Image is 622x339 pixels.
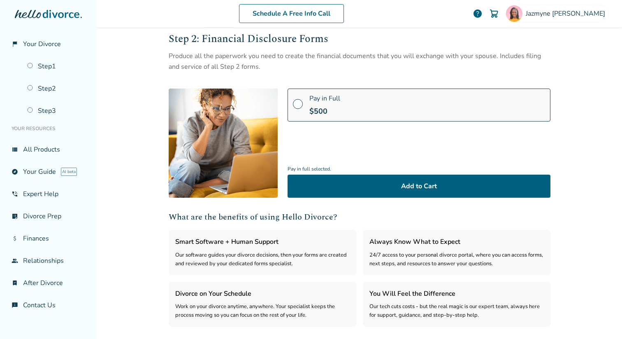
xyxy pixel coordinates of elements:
[7,296,90,315] a: chat_infoContact Us
[169,32,550,47] h2: Step 2: Financial Disclosure Forms
[12,41,18,47] span: flag_2
[526,9,608,18] span: Jazmyne [PERSON_NAME]
[12,302,18,309] span: chat_info
[12,257,18,264] span: group
[7,251,90,270] a: groupRelationships
[239,4,344,23] a: Schedule A Free Info Call
[7,140,90,159] a: view_listAll Products
[175,251,350,269] div: Our software guides your divorce decisions, then your forms are created and reviewed by your dedi...
[169,51,550,72] div: Produce all the paperwork you need to create the financial documents that you will exchange with ...
[23,40,61,49] span: Your Divorce
[369,288,544,299] h3: You Will Feel the Difference
[7,274,90,292] a: bookmark_checkAfter Divorce
[12,168,18,175] span: explore
[7,35,90,54] a: flag_2Your Divorce
[506,5,522,22] img: Jazmyne Williams
[12,146,18,153] span: view_list
[12,191,18,197] span: phone_in_talk
[581,299,622,339] iframe: Chat Widget
[288,164,550,175] span: Pay in full selected.
[12,280,18,286] span: bookmark_check
[12,235,18,242] span: attach_money
[175,236,350,247] h3: Smart Software + Human Support
[288,175,550,198] button: Add to Cart
[12,213,18,220] span: list_alt_check
[7,162,90,181] a: exploreYour GuideAI beta
[175,288,350,299] h3: Divorce on Your Schedule
[369,251,544,269] div: 24/7 access to your personal divorce portal, where you can access forms, next steps, and resource...
[169,211,550,223] h2: What are the benefits of using Hello Divorce?
[369,236,544,247] h3: Always Know What to Expect
[7,185,90,203] a: phone_in_talkExpert Help
[169,89,278,198] img: [object Object]
[369,302,544,320] div: Our tech cuts costs - but the real magic is our expert team, always here for support, guidance, a...
[7,120,90,137] li: Your Resources
[22,101,90,120] a: Step3
[61,168,77,176] span: AI beta
[309,106,327,116] span: $ 500
[7,207,90,226] a: list_alt_checkDivorce Prep
[7,229,90,248] a: attach_moneyFinances
[175,302,350,320] div: Work on your divorce anytime, anywhere. Your specialist keeps the process moving so you can focus...
[22,79,90,98] a: Step2
[489,9,499,19] img: Cart
[309,94,340,103] span: Pay in Full
[22,57,90,76] a: Step1
[473,9,483,19] a: help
